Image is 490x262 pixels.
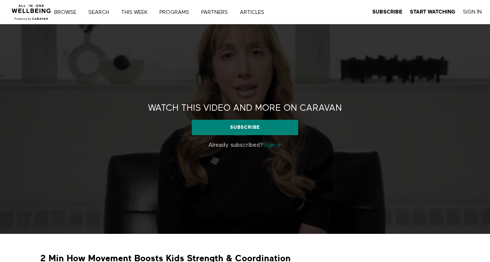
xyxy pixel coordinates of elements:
[237,10,272,15] a: ARTICLES
[463,9,482,15] a: Sign In
[192,120,298,135] a: Subscribe
[52,10,84,15] a: Browse
[263,142,282,148] a: Sign in
[410,9,455,15] a: Start Watching
[118,10,155,15] a: THIS WEEK
[372,9,402,15] a: Subscribe
[157,10,197,15] a: PROGRAMS
[199,10,236,15] a: PARTNERS
[134,141,356,150] p: Already subscribed?
[86,10,117,15] a: Search
[59,8,280,16] nav: Primary
[148,102,342,114] h2: Watch this video and more on CARAVAN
